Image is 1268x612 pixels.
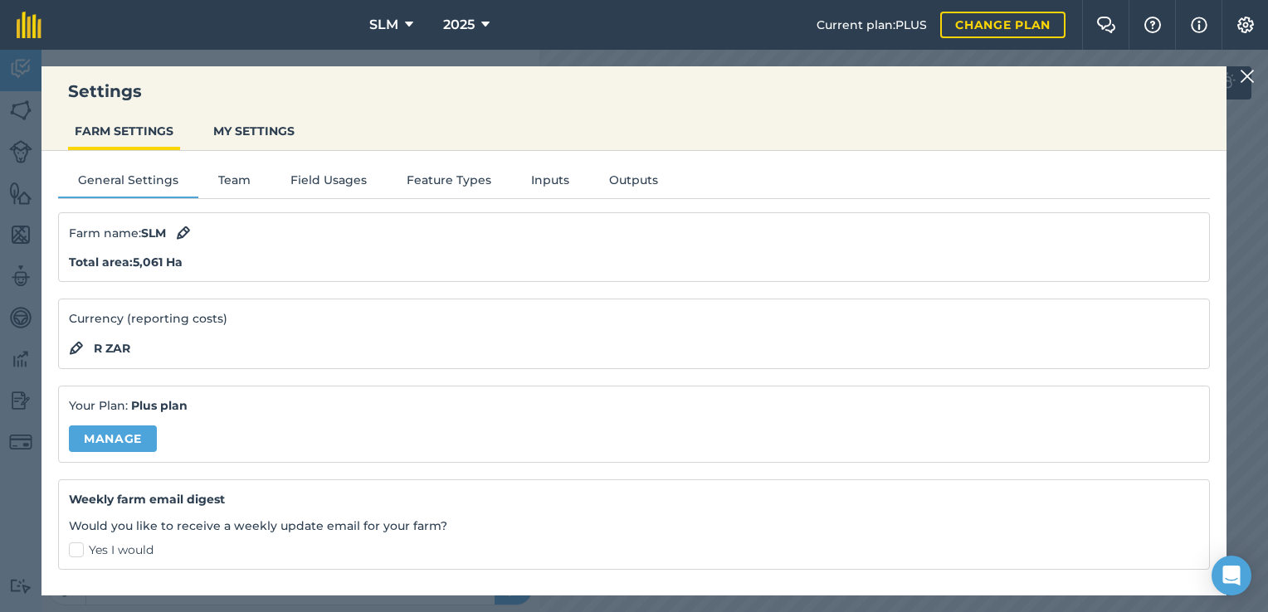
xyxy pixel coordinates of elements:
[369,15,398,35] span: SLM
[1212,556,1251,595] div: Open Intercom Messenger
[443,15,475,35] span: 2025
[1143,17,1163,33] img: A question mark icon
[141,226,166,240] strong: SLM
[41,80,1227,103] h3: Settings
[207,115,301,147] button: MY SETTINGS
[940,12,1066,38] a: Change plan
[69,338,84,358] img: svg+xml;base64,PHN2ZyB4bWxucz0iaHR0cDovL3d3dy53My5vcmcvMjAwMC9zdmciIHdpZHRoPSIxOCIgaGVpZ2h0PSIyNC...
[69,425,157,452] a: Manage
[69,309,1199,328] p: Currency (reporting costs)
[1236,17,1256,33] img: A cog icon
[271,171,387,196] button: Field Usages
[69,490,1199,508] h4: Weekly farm email digest
[198,171,271,196] button: Team
[131,398,188,413] strong: Plus plan
[58,171,198,196] button: General Settings
[69,517,1199,535] p: Would you like to receive a weekly update email for your farm?
[69,542,1199,559] label: Yes I would
[69,224,166,242] span: Farm name :
[387,171,511,196] button: Feature Types
[17,12,41,38] img: fieldmargin Logo
[1096,17,1116,33] img: Two speech bubbles overlapping with the left bubble in the forefront
[1191,15,1207,35] img: svg+xml;base64,PHN2ZyB4bWxucz0iaHR0cDovL3d3dy53My5vcmcvMjAwMC9zdmciIHdpZHRoPSIxNyIgaGVpZ2h0PSIxNy...
[69,255,183,270] strong: Total area : 5,061 Ha
[817,16,927,34] span: Current plan : PLUS
[511,171,589,196] button: Inputs
[69,396,1199,415] p: Your Plan:
[176,223,191,243] img: svg+xml;base64,PHN2ZyB4bWxucz0iaHR0cDovL3d3dy53My5vcmcvMjAwMC9zdmciIHdpZHRoPSIxOCIgaGVpZ2h0PSIyNC...
[68,115,180,147] button: FARM SETTINGS
[1240,66,1255,86] img: svg+xml;base64,PHN2ZyB4bWxucz0iaHR0cDovL3d3dy53My5vcmcvMjAwMC9zdmciIHdpZHRoPSIyMiIgaGVpZ2h0PSIzMC...
[94,339,130,357] strong: R ZAR
[589,171,678,196] button: Outputs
